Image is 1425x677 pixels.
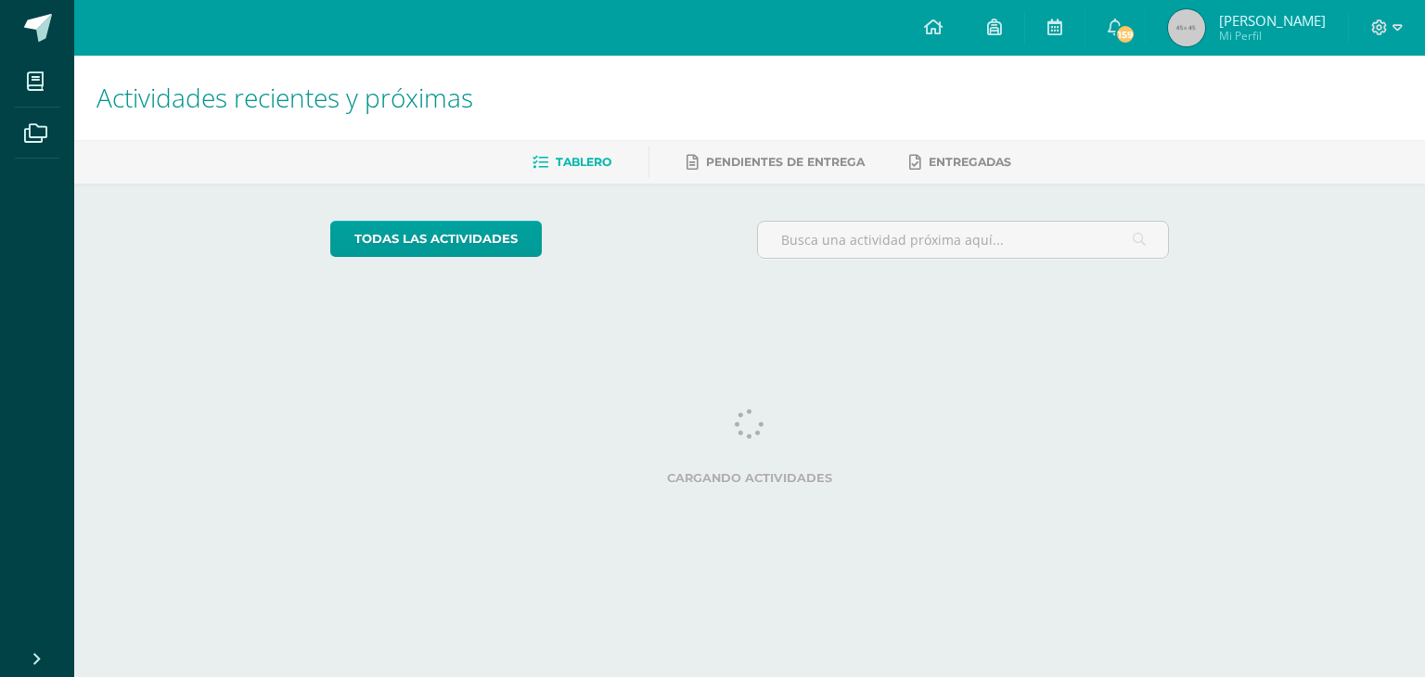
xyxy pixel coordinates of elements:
[909,147,1011,177] a: Entregadas
[330,471,1170,485] label: Cargando actividades
[96,80,473,115] span: Actividades recientes y próximas
[533,147,611,177] a: Tablero
[1219,28,1326,44] span: Mi Perfil
[1219,11,1326,30] span: [PERSON_NAME]
[1168,9,1205,46] img: 45x45
[330,221,542,257] a: todas las Actividades
[706,155,865,169] span: Pendientes de entrega
[1115,24,1136,45] span: 159
[758,222,1169,258] input: Busca una actividad próxima aquí...
[687,147,865,177] a: Pendientes de entrega
[929,155,1011,169] span: Entregadas
[556,155,611,169] span: Tablero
